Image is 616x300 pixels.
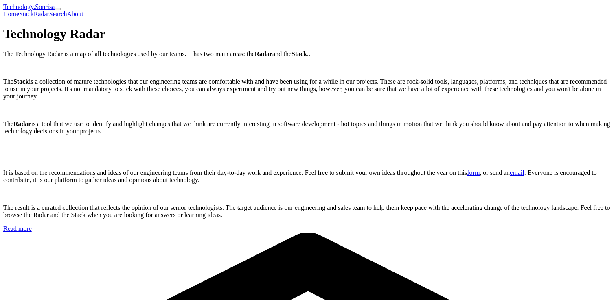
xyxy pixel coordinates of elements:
strong: Radar [255,50,273,57]
strong: Stack [13,78,29,85]
a: Radar [34,11,49,17]
p: The is a tool that we use to identify and highlight changes that we think are currently interesti... [3,120,613,135]
a: About [67,11,83,17]
button: Toggle navigation [55,8,61,10]
a: email [510,169,524,176]
p: The Technology Radar is a map of all technologies used by our teams. It has two main areas: the a... [3,50,613,58]
a: Stack [19,11,34,17]
p: It is based on the recommendations and ideas of our engineering teams from their day-to-day work ... [3,169,613,184]
a: Read more [3,225,32,232]
a: Home [3,11,19,17]
strong: Stack [292,50,307,57]
p: The is a collection of mature technologies that our engineering teams are comfortable with and ha... [3,78,613,100]
a: Search [49,11,67,17]
a: Technology.Sonrisa [3,3,55,10]
p: The result is a curated collection that reflects the opinion of our senior technologists. The tar... [3,204,613,219]
strong: Radar [13,120,31,127]
a: form [467,169,480,176]
h1: Technology Radar [3,26,613,41]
